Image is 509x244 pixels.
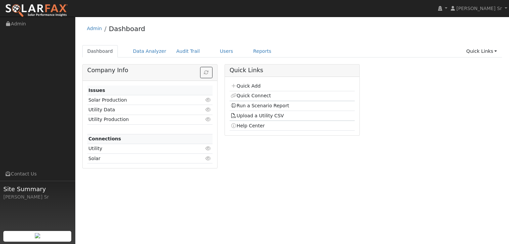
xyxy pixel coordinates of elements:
i: Click to view [205,146,211,151]
a: Dashboard [109,25,145,33]
td: Utility [87,144,192,153]
div: [PERSON_NAME] Sr [3,194,72,201]
a: Admin [87,26,102,31]
a: Dashboard [82,45,118,57]
h5: Company Info [87,67,213,74]
img: SolarFax [5,4,68,18]
a: Quick Connect [231,93,271,98]
td: Utility Data [87,105,192,115]
a: Reports [248,45,276,57]
i: Click to view [205,117,211,122]
a: Run a Scenario Report [231,103,289,108]
td: Solar Production [87,95,192,105]
a: Data Analyzer [128,45,171,57]
i: Click to view [205,107,211,112]
a: Quick Links [461,45,502,57]
h5: Quick Links [230,67,355,74]
strong: Connections [88,136,121,141]
a: Upload a Utility CSV [231,113,284,118]
span: [PERSON_NAME] Sr [456,6,502,11]
i: Click to view [205,98,211,102]
a: Help Center [231,123,265,128]
img: retrieve [35,233,40,238]
span: Site Summary [3,185,72,194]
i: Click to view [205,156,211,161]
a: Users [215,45,238,57]
strong: Issues [88,88,105,93]
a: Quick Add [231,83,260,89]
td: Utility Production [87,115,192,124]
td: Solar [87,154,192,163]
a: Audit Trail [171,45,205,57]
